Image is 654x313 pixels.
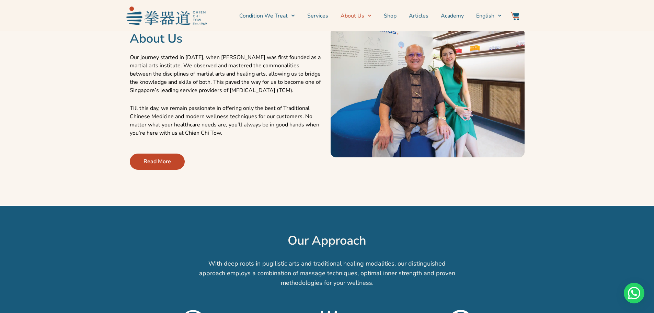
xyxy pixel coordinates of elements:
p: With deep roots in pugilistic arts and traditional healing modalities, our distinguished approach... [198,259,456,288]
a: Articles [409,7,428,24]
a: Academy [441,7,464,24]
img: Website Icon-03 [511,12,519,20]
div: Need help? WhatsApp contact [624,283,644,303]
h2: Our Approach [83,233,571,248]
a: Switch to English [476,7,502,24]
a: Condition We Treat [239,7,295,24]
nav: Menu [210,7,502,24]
a: Services [307,7,328,24]
span: Read More [144,157,171,166]
span: English [476,12,494,20]
a: About Us [341,7,371,24]
a: Read More [130,154,185,170]
p: Our journey started in [DATE], when [PERSON_NAME] was first founded as a martial arts institute. ... [130,53,324,94]
a: Shop [384,7,397,24]
p: Till this day, we remain passionate in offering only the best of Traditional Chinese Medicine and... [130,104,324,137]
h2: About Us [130,31,324,46]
